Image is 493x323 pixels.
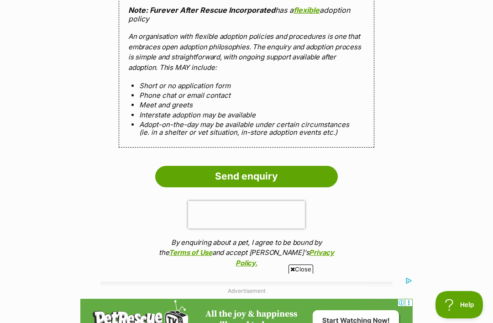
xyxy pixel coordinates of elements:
[155,166,338,187] input: Send enquiry
[139,91,354,99] li: Phone chat or email contact
[128,32,365,73] p: An organisation with flexible adoption policies and procedures is one that embraces open adoption...
[188,201,305,228] iframe: reCAPTCHA
[139,82,354,90] li: Short or no application form
[435,291,484,318] iframe: Help Scout Beacon - Open
[139,101,354,109] li: Meet and greets
[139,121,354,137] li: Adopt-on-the-day may be available under certain circumstances (ie. in a shelter or vet situation,...
[294,5,320,15] a: flexible
[80,277,413,318] iframe: Advertisement
[236,248,334,267] a: Privacy Policy.
[169,248,212,257] a: Terms of Use
[128,5,275,15] strong: Note: Furever After Rescue Incorporated
[288,265,313,274] span: Close
[155,238,338,269] p: By enquiring about a pet, I agree to be bound by the and accept [PERSON_NAME]'s
[139,111,354,119] li: Interstate adoption may be available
